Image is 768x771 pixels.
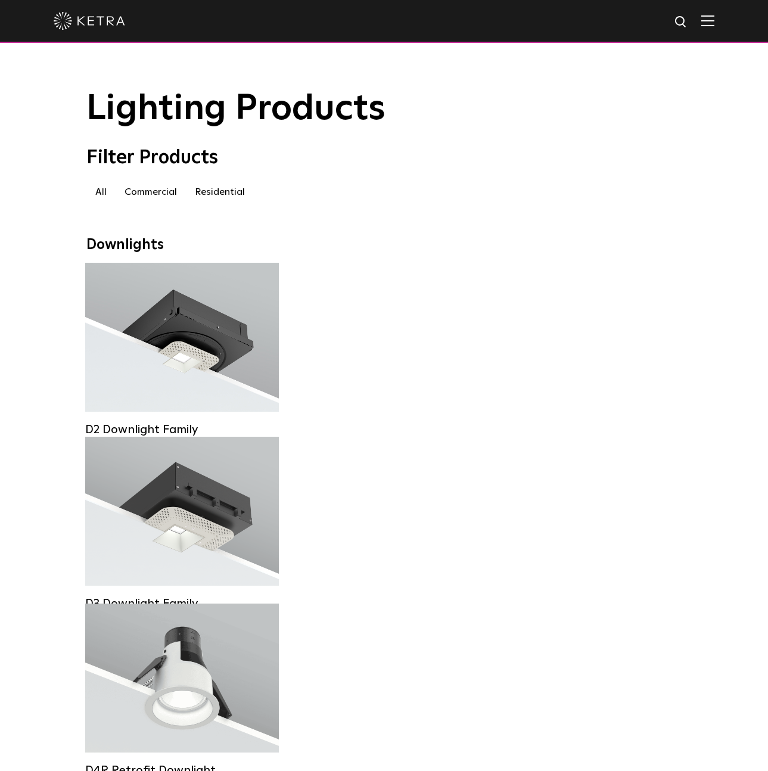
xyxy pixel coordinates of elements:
label: Residential [186,181,254,203]
a: D3 Downlight Family Lumen Output:700 / 900 / 1100Colors:White / Black / Silver / Bronze / Paintab... [85,437,279,586]
div: Filter Products [86,147,682,169]
div: D2 Downlight Family [85,422,279,437]
span: Lighting Products [86,91,385,127]
a: D4R Retrofit Downlight Lumen Output:800Colors:White / BlackBeam Angles:15° / 25° / 40° / 60°Watta... [85,604,279,753]
div: Downlights [86,237,682,254]
label: Commercial [116,181,186,203]
img: ketra-logo-2019-white [54,12,125,30]
div: D3 Downlight Family [85,596,279,611]
img: search icon [674,15,689,30]
label: All [86,181,116,203]
a: D2 Downlight Family Lumen Output:1200Colors:White / Black / Gloss Black / Silver / Bronze / Silve... [85,263,279,419]
img: Hamburger%20Nav.svg [701,15,714,26]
